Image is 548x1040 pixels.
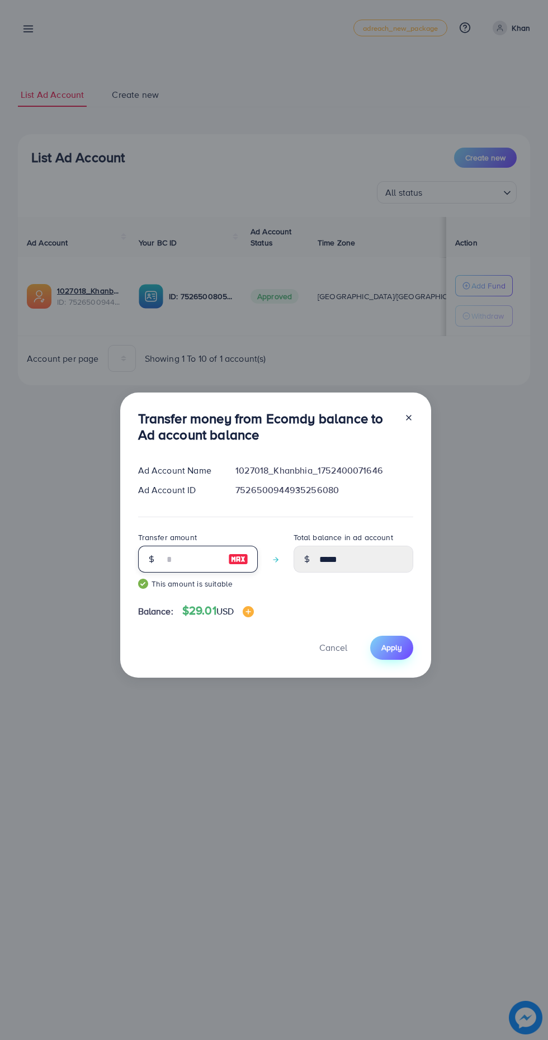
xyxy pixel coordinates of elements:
[226,484,422,497] div: 7526500944935256080
[216,605,234,617] span: USD
[228,552,248,566] img: image
[129,464,227,477] div: Ad Account Name
[129,484,227,497] div: Ad Account ID
[319,641,347,654] span: Cancel
[370,636,413,660] button: Apply
[138,578,258,589] small: This amount is suitable
[305,636,361,660] button: Cancel
[182,604,254,618] h4: $29.01
[226,464,422,477] div: 1027018_Khanbhia_1752400071646
[138,532,197,543] label: Transfer amount
[138,605,173,618] span: Balance:
[381,642,402,653] span: Apply
[138,579,148,589] img: guide
[243,606,254,617] img: image
[138,410,395,443] h3: Transfer money from Ecomdy balance to Ad account balance
[294,532,393,543] label: Total balance in ad account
